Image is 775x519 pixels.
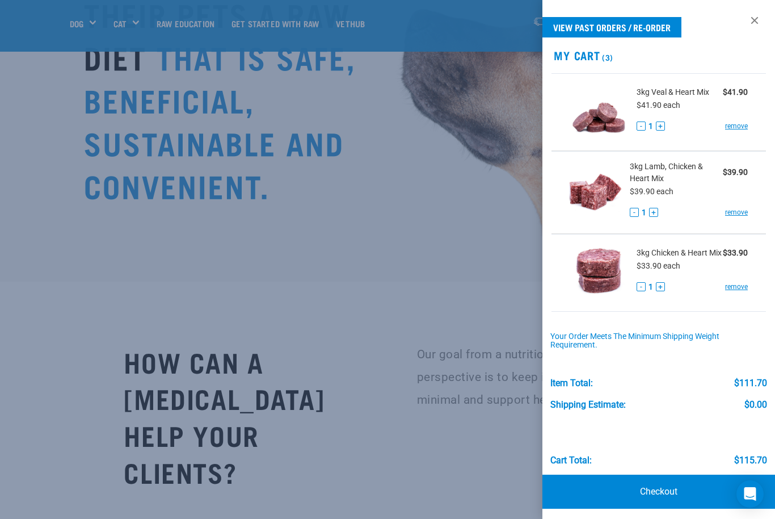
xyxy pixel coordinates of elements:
[723,248,748,257] strong: $33.90
[723,168,748,177] strong: $39.90
[570,161,621,219] img: Lamb, Chicken & Heart Mix
[648,281,653,293] span: 1
[550,378,593,388] div: Item Total:
[630,187,673,196] span: $39.90 each
[734,455,767,466] div: $115.70
[725,282,748,292] a: remove
[570,83,628,141] img: Veal & Heart Mix
[648,120,653,132] span: 1
[637,101,680,110] span: $41.90 each
[637,247,722,259] span: 3kg Chicken & Heart Mix
[550,332,768,350] div: Your order meets the minimum shipping weight requirement.
[630,208,639,217] button: -
[637,86,709,98] span: 3kg Veal & Heart Mix
[542,17,681,37] a: View past orders / re-order
[649,208,658,217] button: +
[656,282,665,291] button: +
[723,87,748,97] strong: $41.90
[550,400,626,410] div: Shipping Estimate:
[734,378,767,388] div: $111.70
[725,121,748,131] a: remove
[600,55,613,59] span: (3)
[542,475,775,509] a: Checkout
[736,480,764,508] div: Open Intercom Messenger
[744,400,767,410] div: $0.00
[637,282,646,291] button: -
[570,244,628,302] img: Chicken & Heart Mix
[637,261,680,270] span: $33.90 each
[725,207,748,217] a: remove
[656,122,665,131] button: +
[550,455,592,466] div: Cart total:
[630,161,723,185] span: 3kg Lamb, Chicken & Heart Mix
[642,207,646,219] span: 1
[637,122,646,131] button: -
[542,49,775,62] h2: My Cart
